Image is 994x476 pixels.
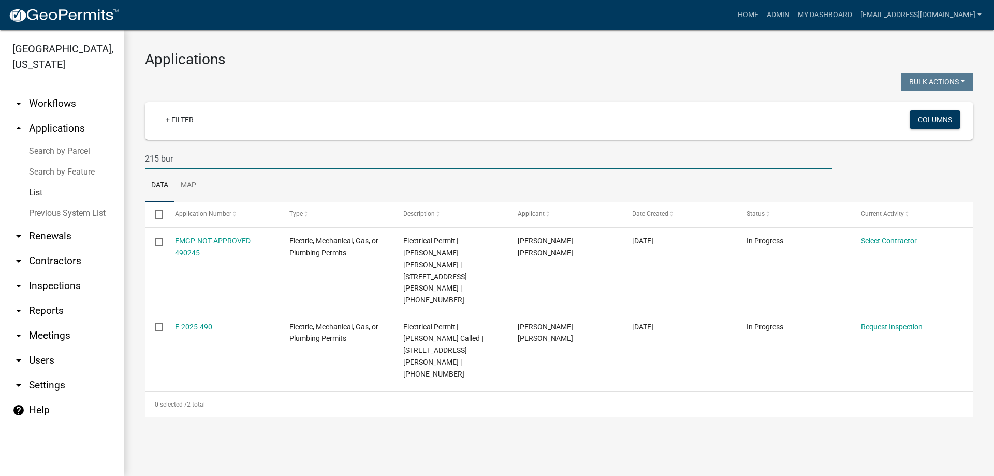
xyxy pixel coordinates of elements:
div: 2 total [145,392,973,417]
i: arrow_drop_up [12,122,25,135]
span: 0 selected / [155,401,187,408]
span: Electrical Permit | BRYAN RUSSELL CALLIHAM | 215 BURTON DR N | 154-09-01-017 [403,237,467,304]
a: E-2025-490 [175,323,212,331]
datatable-header-cell: Status [737,202,851,227]
a: EMGP-NOT APPROVED-490245 [175,237,253,257]
span: 10/09/2025 [632,237,653,245]
a: + Filter [157,110,202,129]
a: Request Inspection [861,323,923,331]
a: Data [145,169,174,203]
span: Status [747,210,765,218]
a: Admin [763,5,794,25]
a: Select Contractor [861,237,917,245]
i: arrow_drop_down [12,280,25,292]
a: Map [174,169,202,203]
datatable-header-cell: Description [393,202,508,227]
span: Electric, Mechanical, Gas, or Plumbing Permits [289,237,378,257]
i: help [12,404,25,416]
span: Current Activity [861,210,904,218]
span: 10/09/2025 [632,323,653,331]
h3: Applications [145,51,973,68]
span: Type [289,210,303,218]
span: Electrical Permit | Bryan Called | 215 BURTON DR N | 154-09-01-017 [403,323,483,378]
i: arrow_drop_down [12,379,25,392]
i: arrow_drop_down [12,329,25,342]
i: arrow_drop_down [12,354,25,367]
span: BRYAN RUSSELL CALLIHAM [518,237,573,257]
span: In Progress [747,237,783,245]
i: arrow_drop_down [12,230,25,242]
button: Columns [910,110,960,129]
input: Search for applications [145,148,832,169]
datatable-header-cell: Application Number [165,202,279,227]
span: Description [403,210,435,218]
span: BRYAN RUSSELL CALLIHAM [518,323,573,343]
a: My Dashboard [794,5,856,25]
button: Bulk Actions [901,73,973,91]
span: Date Created [632,210,668,218]
datatable-header-cell: Select [145,202,165,227]
datatable-header-cell: Applicant [508,202,622,227]
span: Application Number [175,210,231,218]
i: arrow_drop_down [12,255,25,267]
datatable-header-cell: Current Activity [851,202,966,227]
span: Electric, Mechanical, Gas, or Plumbing Permits [289,323,378,343]
span: Applicant [518,210,545,218]
a: Home [734,5,763,25]
i: arrow_drop_down [12,305,25,317]
datatable-header-cell: Date Created [622,202,737,227]
a: [EMAIL_ADDRESS][DOMAIN_NAME] [856,5,986,25]
span: In Progress [747,323,783,331]
datatable-header-cell: Type [279,202,393,227]
i: arrow_drop_down [12,97,25,110]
